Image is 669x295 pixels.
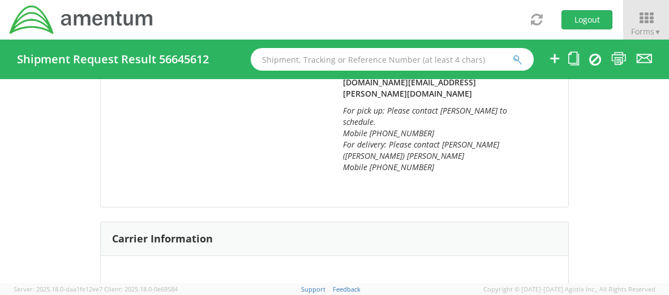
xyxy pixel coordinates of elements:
span: ▼ [654,27,661,37]
input: Shipment, Tracking or Reference Number (at least 4 chars) [251,48,534,71]
img: dyn-intl-logo-049831509241104b2a82.png [8,4,155,36]
span: Client: 2025.18.0-0e69584 [104,285,178,293]
i: For pick up: Please contact [PERSON_NAME] to schedule. Mobile [PHONE_NUMBER] For delivery: Please... [343,105,507,172]
h3: Carrier Information [112,233,213,245]
span: Forms [631,26,661,37]
span: Server: 2025.18.0-daa1fe12ee7 [14,285,102,293]
a: Feedback [333,285,361,293]
button: Logout [561,10,612,29]
h4: Shipment Request Result 56645612 [17,53,209,66]
a: Support [301,285,325,293]
span: Copyright © [DATE]-[DATE] Agistix Inc., All Rights Reserved [483,285,655,294]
